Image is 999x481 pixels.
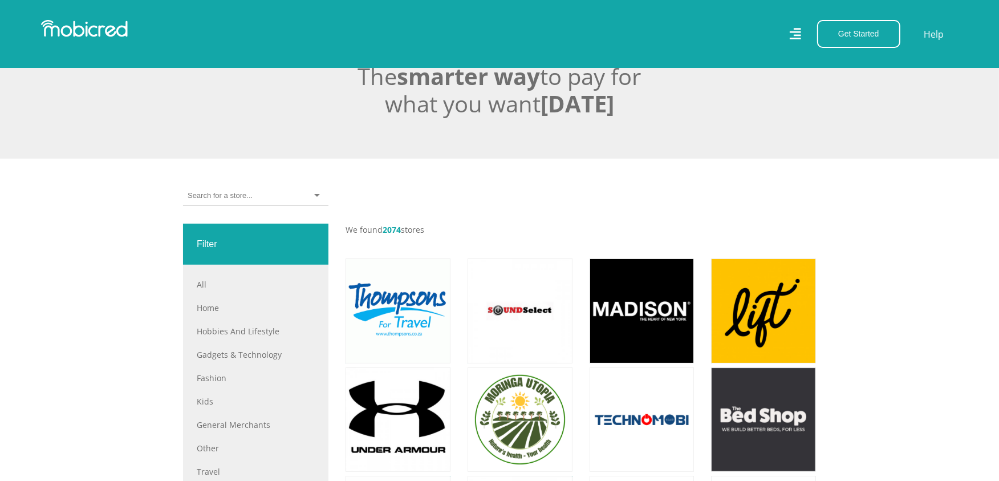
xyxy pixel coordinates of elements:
a: All [197,278,315,290]
span: 2074 [383,224,401,235]
input: Search for a store... [188,191,252,201]
a: Other [197,442,315,454]
a: Gadgets & Technology [197,349,315,361]
p: We found stores [346,224,816,236]
img: Mobicred [41,20,128,37]
a: Fashion [197,372,315,384]
button: Get Started [817,20,900,48]
a: Travel [197,466,315,478]
a: General Merchants [197,419,315,431]
a: Home [197,302,315,314]
a: Hobbies and Lifestyle [197,325,315,337]
div: Filter [183,224,328,265]
a: Kids [197,395,315,407]
a: Help [923,27,944,42]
